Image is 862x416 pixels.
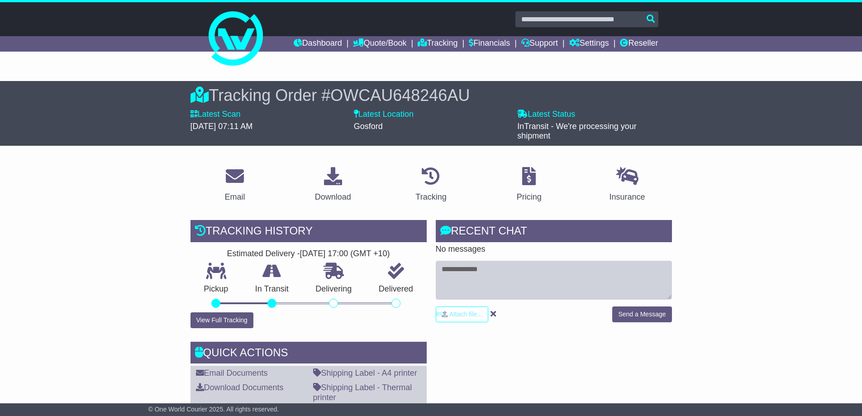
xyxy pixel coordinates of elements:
span: Gosford [354,122,383,131]
a: Pricing [511,164,548,206]
label: Latest Location [354,110,414,120]
div: Tracking Order # [190,86,672,105]
div: Insurance [610,191,645,203]
div: Email [224,191,245,203]
div: Download [315,191,351,203]
div: Estimated Delivery - [190,249,427,259]
a: Email Documents [196,368,268,378]
div: Pricing [517,191,542,203]
label: Latest Status [517,110,575,120]
span: InTransit - We're processing your shipment [517,122,637,141]
div: RECENT CHAT [436,220,672,244]
p: Delivering [302,284,366,294]
a: Settings [569,36,609,52]
p: Pickup [190,284,242,294]
div: Tracking [415,191,446,203]
div: Quick Actions [190,342,427,366]
a: Tracking [418,36,457,52]
p: No messages [436,244,672,254]
span: © One World Courier 2025. All rights reserved. [148,406,279,413]
a: Download Documents [196,383,284,392]
a: Download [309,164,357,206]
a: Dashboard [294,36,342,52]
button: Send a Message [612,306,672,322]
p: Delivered [365,284,427,294]
div: Tracking history [190,220,427,244]
span: OWCAU648246AU [330,86,470,105]
a: Email [219,164,251,206]
div: [DATE] 17:00 (GMT +10) [300,249,390,259]
a: Quote/Book [353,36,406,52]
a: Reseller [620,36,658,52]
a: Insurance [604,164,651,206]
button: View Full Tracking [190,312,253,328]
label: Latest Scan [190,110,241,120]
a: Financials [469,36,510,52]
a: Support [521,36,558,52]
p: In Transit [242,284,302,294]
a: Tracking [410,164,452,206]
a: Shipping Label - Thermal printer [313,383,412,402]
span: [DATE] 07:11 AM [190,122,253,131]
a: Shipping Label - A4 printer [313,368,417,378]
